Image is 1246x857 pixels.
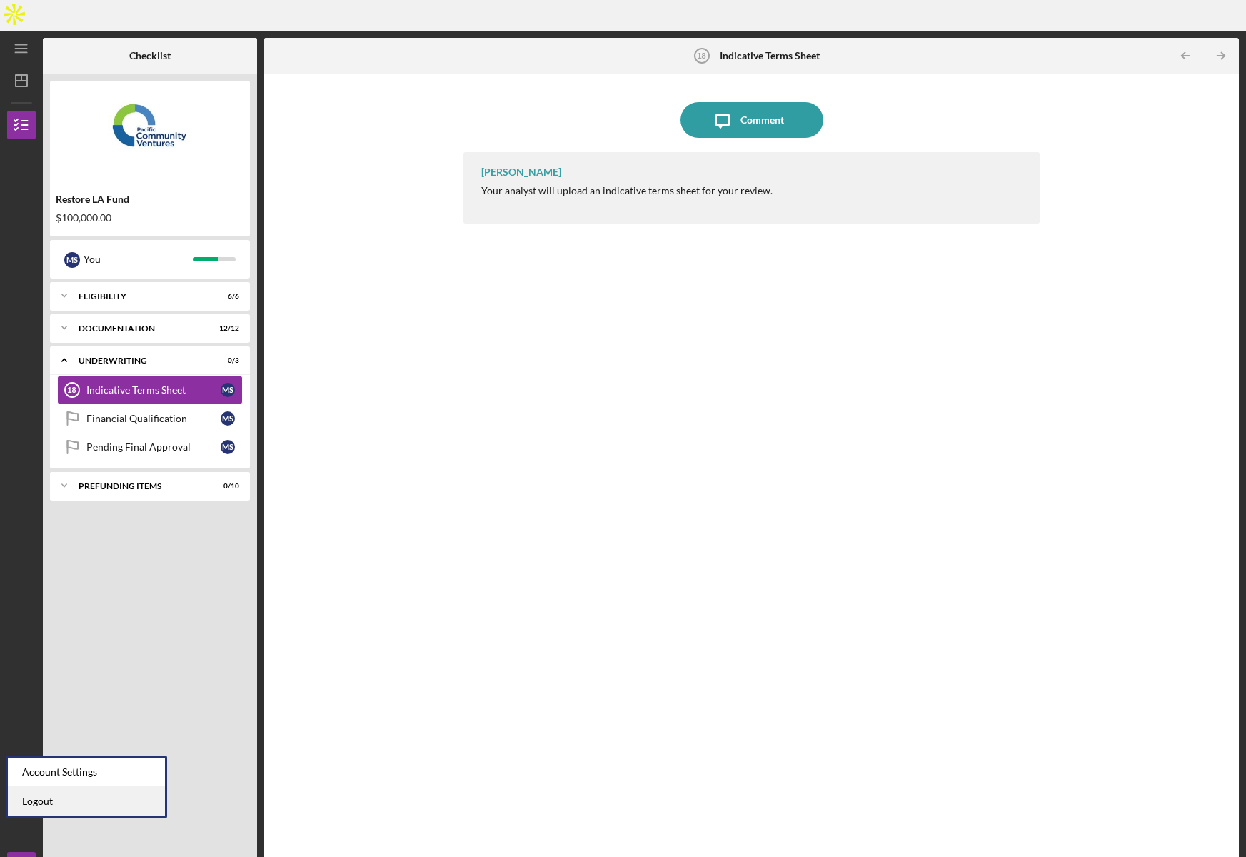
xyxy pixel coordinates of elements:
div: Restore LA Fund [56,194,244,205]
b: Checklist [129,50,171,61]
div: Your analyst will upload an indicative terms sheet for your review. [481,185,773,196]
a: 18Indicative Terms SheetMS [57,376,243,404]
a: Pending Final ApprovalMS [57,433,243,461]
div: 12 / 12 [213,324,239,333]
tspan: 18 [697,51,705,60]
div: Prefunding Items [79,482,204,491]
div: Indicative Terms Sheet [86,384,221,396]
div: 0 / 10 [213,482,239,491]
b: Indicative Terms Sheet [720,50,820,61]
div: [PERSON_NAME] [481,166,561,178]
div: Account Settings [8,758,165,787]
div: 0 / 3 [213,356,239,365]
img: Product logo [50,88,250,174]
div: M S [221,440,235,454]
a: Logout [8,787,165,816]
div: You [84,247,193,271]
div: Financial Qualification [86,413,221,424]
button: Comment [680,102,823,138]
div: Pending Final Approval [86,441,221,453]
div: Documentation [79,324,204,333]
div: M S [221,383,235,397]
tspan: 18 [67,386,76,394]
a: Financial QualificationMS [57,404,243,433]
div: Eligibility [79,292,204,301]
div: M S [221,411,235,426]
div: Underwriting [79,356,204,365]
div: M S [64,252,80,268]
div: Comment [740,102,784,138]
div: 6 / 6 [213,292,239,301]
div: $100,000.00 [56,212,244,224]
